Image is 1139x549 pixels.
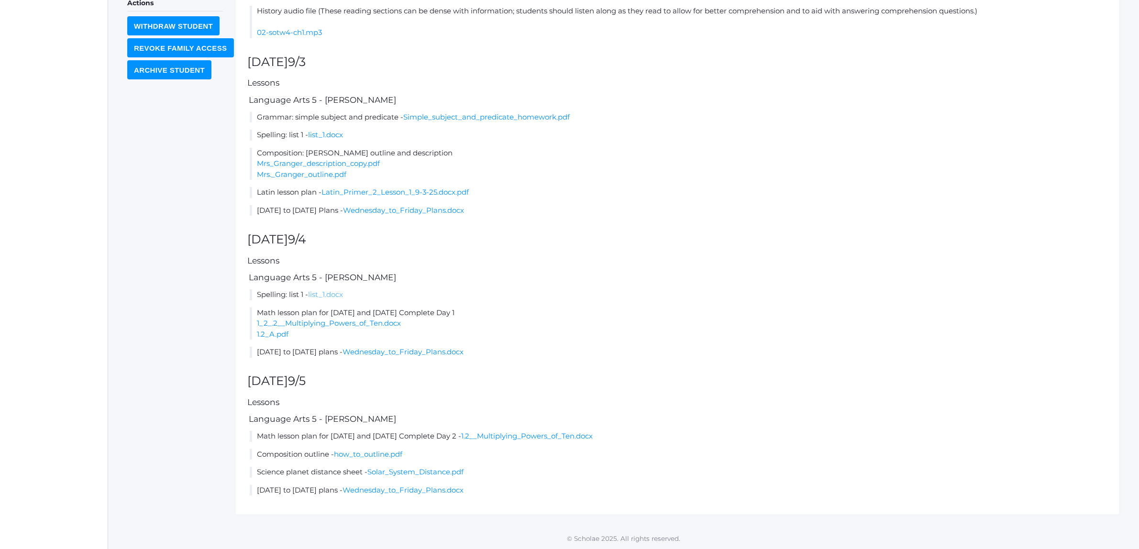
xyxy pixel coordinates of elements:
[308,130,343,139] a: list_1.docx
[250,449,1107,460] li: Composition outline -
[288,55,306,69] span: 9/3
[250,307,1107,340] li: Math lesson plan for [DATE] and [DATE] Complete Day 1
[127,16,220,35] input: Withdraw Student
[250,112,1107,123] li: Grammar: simple subject and predicate -
[334,450,402,459] a: how_to_outline.pdf
[247,398,1107,407] h5: Lessons
[250,205,1107,216] li: [DATE] to [DATE] Plans -
[367,467,464,476] a: Solar_System_Distance.pdf
[250,6,1107,38] li: History audio file (These reading sections can be dense with information; students should listen ...
[247,256,1107,265] h5: Lessons
[257,329,288,339] a: 1.2_A.pdf
[461,431,593,440] a: 1.2__Multiplying_Powers_of_Ten.docx
[250,431,1107,442] li: Math lesson plan for [DATE] and [DATE] Complete Day 2 -
[343,206,464,215] a: Wednesday_to_Friday_Plans.docx
[257,28,322,37] a: 02-sotw4-ch1.mp3
[247,273,1107,282] h5: Language Arts 5 - [PERSON_NAME]
[247,233,1107,246] h2: [DATE]
[288,373,306,388] span: 9/5
[250,289,1107,300] li: Spelling: list 1 -
[257,170,346,179] a: Mrs._Granger_outline.pdf
[343,485,464,494] a: Wednesday_to_Friday_Plans.docx
[250,148,1107,180] li: Composition: [PERSON_NAME] outline and description
[403,112,570,121] a: Simple_subject_and_predicate_homework.pdf
[127,38,234,57] input: Revoke Family Access
[343,347,464,356] a: Wednesday_to_Friday_Plans.docx
[127,60,211,79] input: Archive Student
[247,415,1107,424] h5: Language Arts 5 - [PERSON_NAME]
[247,96,1107,105] h5: Language Arts 5 - [PERSON_NAME]
[247,78,1107,88] h5: Lessons
[250,485,1107,496] li: [DATE] to [DATE] plans -
[257,318,401,328] a: 1_2_.2__Multiplying_Powers_of_Ten.docx
[257,159,380,168] a: Mrs_Granger_description_copy.pdf
[250,467,1107,478] li: Science planet distance sheet -
[321,187,469,197] a: Latin_Primer_2_Lesson_1_9-3-25.docx.pdf
[250,347,1107,358] li: [DATE] to [DATE] plans -
[108,534,1139,543] p: © Scholae 2025. All rights reserved.
[288,232,306,246] span: 9/4
[308,290,343,299] a: list_1.docx
[247,374,1107,388] h2: [DATE]
[250,130,1107,141] li: Spelling: list 1 -
[247,55,1107,69] h2: [DATE]
[250,187,1107,198] li: Latin lesson plan -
